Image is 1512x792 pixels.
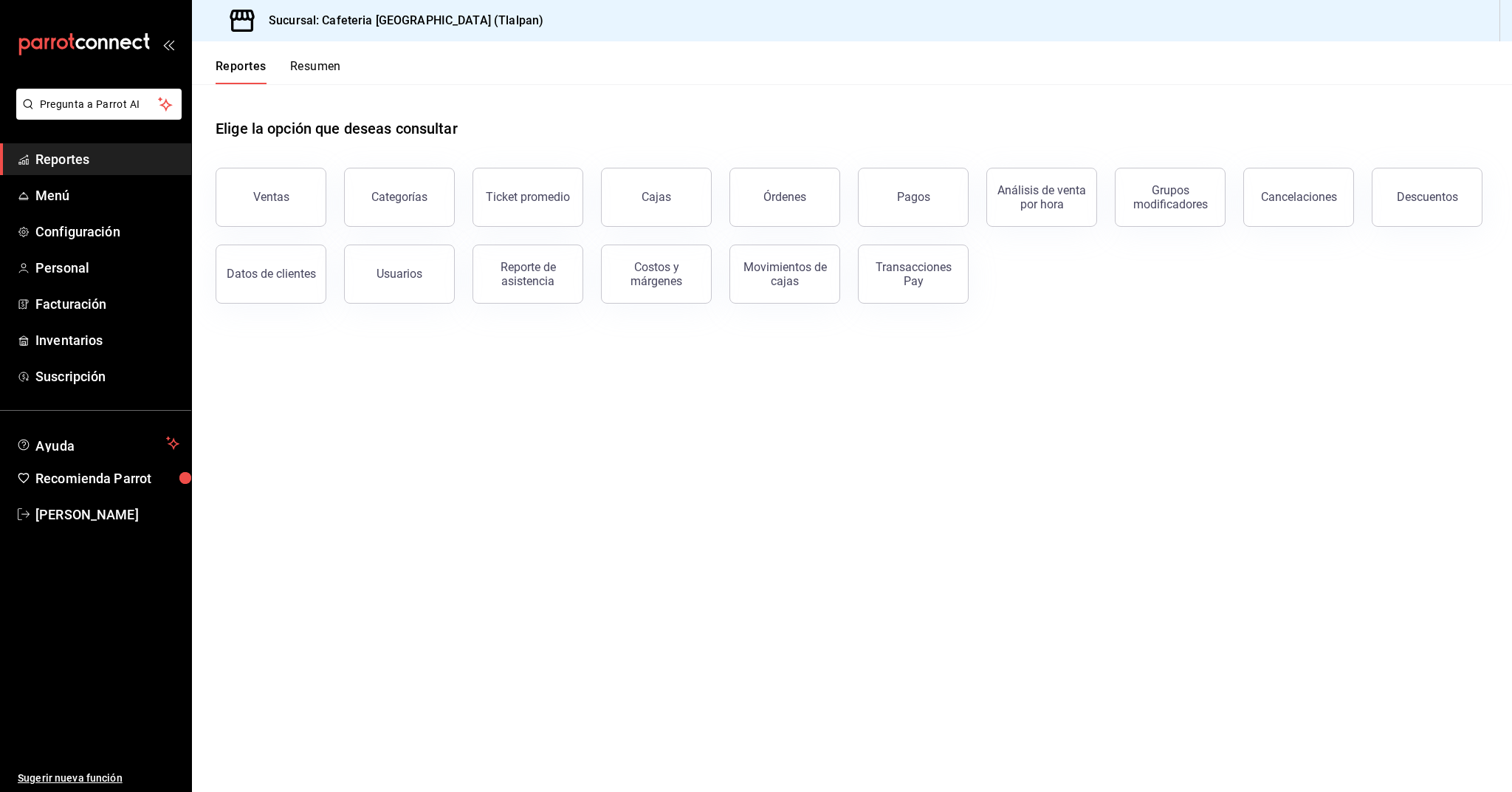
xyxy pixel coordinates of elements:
[897,190,930,204] div: Pagos
[216,245,326,304] button: Datos de clientes
[216,59,341,84] div: navigation tabs
[1243,168,1354,227] button: Cancelaciones
[344,245,455,304] button: Usuarios
[601,168,712,227] button: Cajas
[35,330,179,350] span: Inventarios
[40,97,159,112] span: Pregunta a Parrot AI
[344,168,455,227] button: Categorías
[729,245,840,304] button: Movimientos de cajas
[763,190,806,204] div: Órdenes
[35,149,179,169] span: Reportes
[1261,190,1337,204] div: Cancelaciones
[216,117,458,140] h1: Elige la opción que deseas consultar
[35,222,179,242] span: Configuración
[858,245,969,304] button: Transacciones Pay
[227,267,316,281] div: Datos de clientes
[35,185,179,205] span: Menú
[290,59,341,84] button: Resumen
[16,89,182,120] button: Pregunta a Parrot AI
[216,59,267,84] button: Reportes
[1124,183,1216,211] div: Grupos modificadores
[601,245,712,304] button: Costos y márgenes
[35,434,160,452] span: Ayuda
[257,12,543,30] h3: Sucursal: Cafeteria [GEOGRAPHIC_DATA] (Tlalpan)
[1397,190,1458,204] div: Descuentos
[18,771,179,786] span: Sugerir nueva función
[867,260,959,288] div: Transacciones Pay
[472,168,583,227] button: Ticket promedio
[377,267,422,281] div: Usuarios
[996,183,1087,211] div: Análisis de venta por hora
[10,107,182,123] a: Pregunta a Parrot AI
[35,258,179,278] span: Personal
[162,38,174,50] button: open_drawer_menu
[482,260,574,288] div: Reporte de asistencia
[472,245,583,304] button: Reporte de asistencia
[216,168,326,227] button: Ventas
[739,260,831,288] div: Movimientos de cajas
[371,190,427,204] div: Categorías
[1115,168,1226,227] button: Grupos modificadores
[35,505,179,525] span: [PERSON_NAME]
[611,260,702,288] div: Costos y márgenes
[642,190,671,204] div: Cajas
[858,168,969,227] button: Pagos
[1372,168,1482,227] button: Descuentos
[986,168,1097,227] button: Análisis de venta por hora
[729,168,840,227] button: Órdenes
[35,468,179,488] span: Recomienda Parrot
[35,294,179,314] span: Facturación
[253,190,289,204] div: Ventas
[35,366,179,386] span: Suscripción
[486,190,570,204] div: Ticket promedio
